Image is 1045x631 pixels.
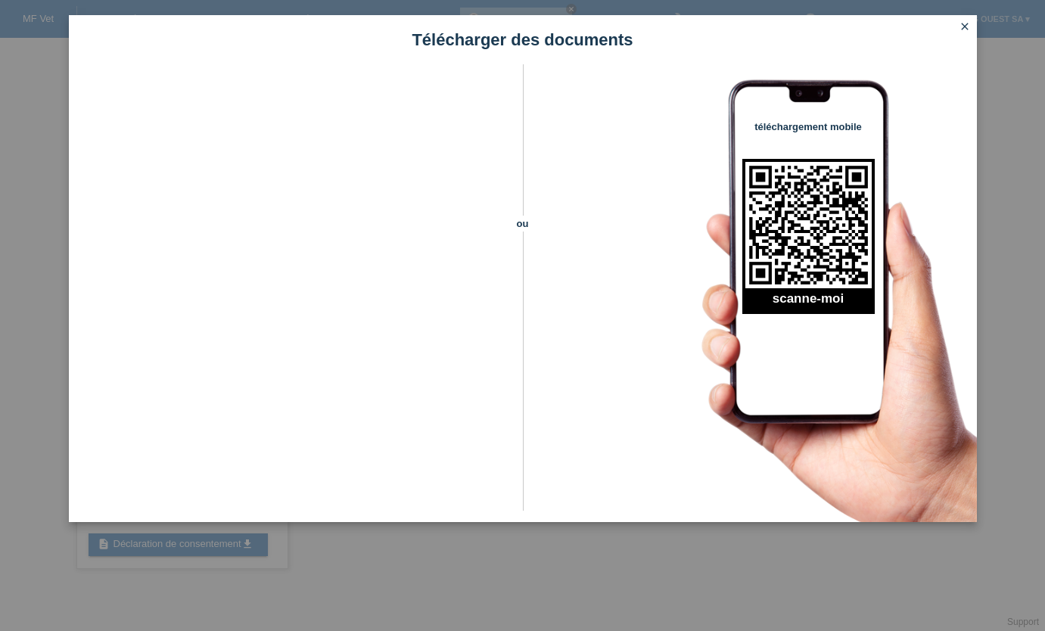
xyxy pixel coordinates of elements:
h1: Télécharger des documents [69,30,977,49]
i: close [959,20,971,33]
iframe: Upload [92,102,496,480]
span: ou [496,216,549,232]
h4: téléchargement mobile [742,121,875,132]
h2: scanne-moi [742,291,875,314]
a: close [955,19,975,36]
